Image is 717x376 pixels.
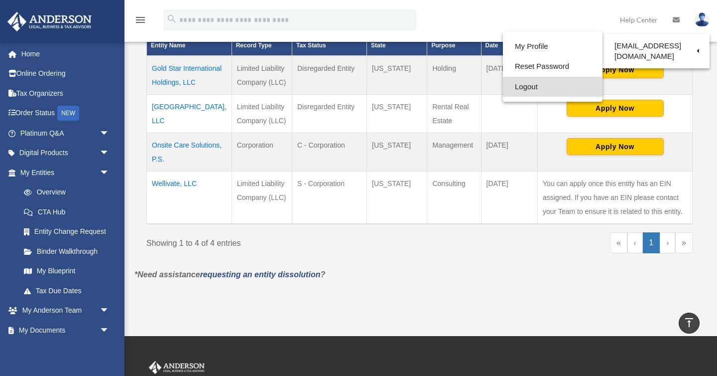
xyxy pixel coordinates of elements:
[292,171,367,224] td: S - Corporation
[14,183,115,202] a: Overview
[538,171,693,224] td: You can apply once this entity has an EIN assigned. If you have an EIN please contact your Team t...
[481,133,538,171] td: [DATE]
[292,133,367,171] td: C - Corporation
[151,42,185,49] span: Entity Name
[100,163,119,183] span: arrow_drop_down
[485,18,518,49] span: Federal Return Due Date
[427,94,481,133] td: Rental Real Estate
[610,232,627,253] a: First
[236,42,272,49] span: Record Type
[367,171,427,224] td: [US_STATE]
[7,163,119,183] a: My Entitiesarrow_drop_down
[147,94,232,133] td: [GEOGRAPHIC_DATA], LLC
[147,361,207,374] img: Anderson Advisors Platinum Portal
[14,241,119,261] a: Binder Walkthrough
[660,232,675,253] a: Next
[7,44,124,64] a: Home
[147,133,232,171] td: Onsite Care Solutions, P.S.
[367,94,427,133] td: [US_STATE]
[4,12,95,31] img: Anderson Advisors Platinum Portal
[232,56,292,95] td: Limited Liability Company (LLC)
[567,61,664,78] button: Apply Now
[7,64,124,84] a: Online Ordering
[683,317,695,329] i: vertical_align_top
[679,313,700,334] a: vertical_align_top
[481,171,538,224] td: [DATE]
[7,83,124,103] a: Tax Organizers
[100,143,119,164] span: arrow_drop_down
[602,36,710,66] a: [EMAIL_ADDRESS][DOMAIN_NAME]
[232,133,292,171] td: Corporation
[232,171,292,224] td: Limited Liability Company (LLC)
[134,270,325,279] em: *Need assistance ?
[166,13,177,24] i: search
[200,270,321,279] a: requesting an entity dissolution
[627,232,643,253] a: Previous
[100,301,119,321] span: arrow_drop_down
[367,133,427,171] td: [US_STATE]
[14,202,119,222] a: CTA Hub
[292,94,367,133] td: Disregarded Entity
[567,100,664,117] button: Apply Now
[431,30,458,49] span: Business Purpose
[7,320,124,340] a: My Documentsarrow_drop_down
[14,261,119,281] a: My Blueprint
[14,281,119,301] a: Tax Due Dates
[427,133,481,171] td: Management
[146,232,412,250] div: Showing 1 to 4 of 4 entries
[695,12,710,27] img: User Pic
[503,77,602,97] a: Logout
[14,222,119,242] a: Entity Change Request
[503,56,602,77] a: Reset Password
[147,171,232,224] td: Wellivate, LLC
[100,340,119,361] span: arrow_drop_down
[57,106,79,121] div: NEW
[100,123,119,144] span: arrow_drop_down
[7,143,124,163] a: Digital Productsarrow_drop_down
[292,56,367,95] td: Disregarded Entity
[675,232,693,253] a: Last
[567,138,664,155] button: Apply Now
[134,17,146,26] a: menu
[503,36,602,57] a: My Profile
[643,232,660,253] a: 1
[367,56,427,95] td: [US_STATE]
[232,94,292,133] td: Limited Liability Company (LLC)
[481,56,538,95] td: [DATE]
[7,340,124,360] a: Online Learningarrow_drop_down
[147,56,232,95] td: Gold Star International Holdings, LLC
[7,103,124,124] a: Order StatusNEW
[427,56,481,95] td: Holding
[134,14,146,26] i: menu
[296,42,326,49] span: Tax Status
[371,30,407,49] span: Organization State
[100,320,119,341] span: arrow_drop_down
[427,171,481,224] td: Consulting
[7,301,124,321] a: My Anderson Teamarrow_drop_down
[7,123,124,143] a: Platinum Q&Aarrow_drop_down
